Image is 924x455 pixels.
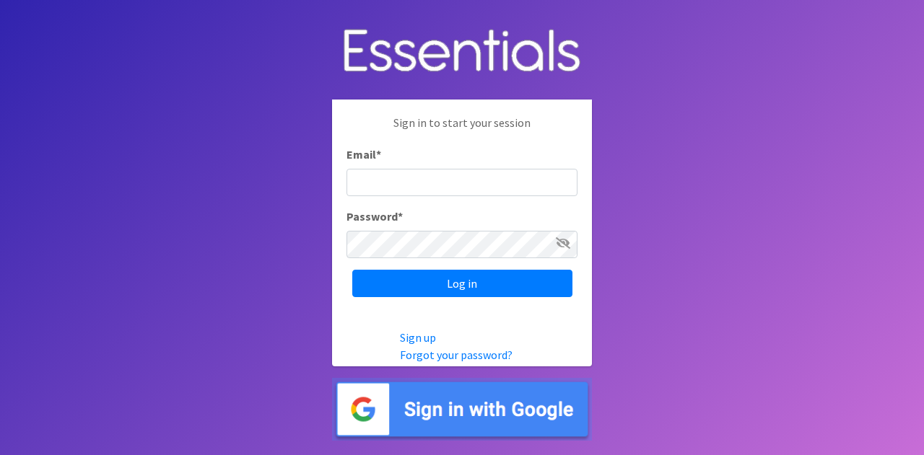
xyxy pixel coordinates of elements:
[332,14,592,89] img: Human Essentials
[346,146,381,163] label: Email
[352,270,572,297] input: Log in
[346,208,403,225] label: Password
[332,378,592,441] img: Sign in with Google
[400,330,436,345] a: Sign up
[398,209,403,224] abbr: required
[346,114,577,146] p: Sign in to start your session
[400,348,513,362] a: Forgot your password?
[376,147,381,162] abbr: required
